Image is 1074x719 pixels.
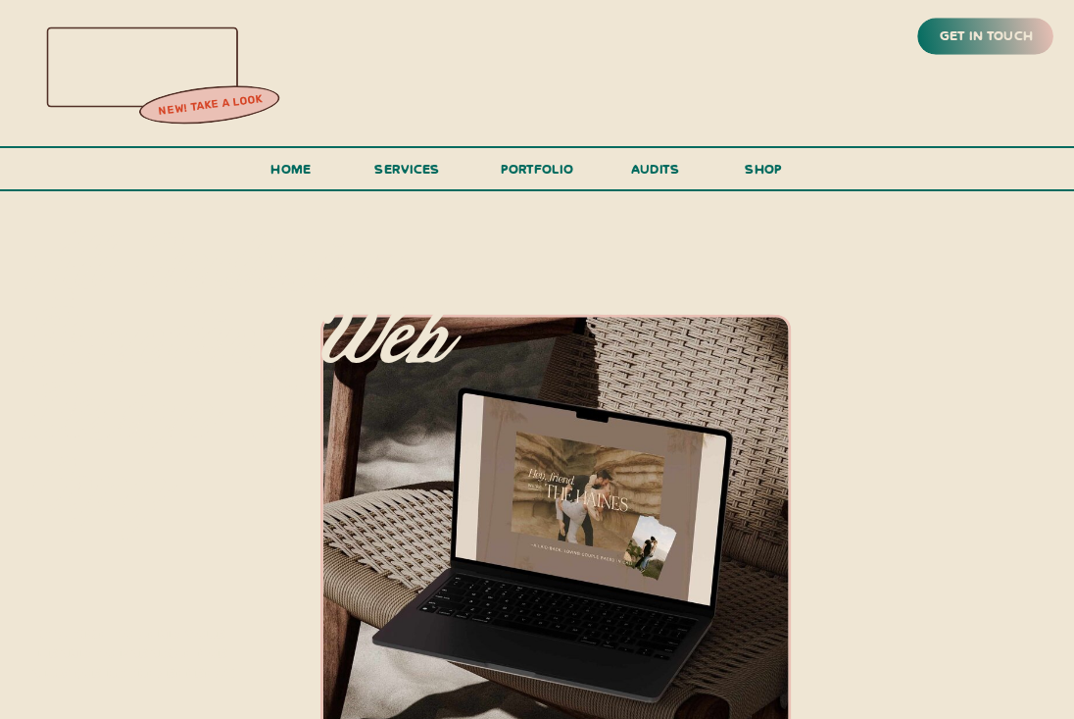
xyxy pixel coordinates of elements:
[137,88,284,124] a: new! take a look
[369,158,445,191] a: services
[26,623,239,692] h3: It's time to send your brand to paradise for a big (or little) refresh
[264,158,319,191] a: Home
[374,160,439,177] span: services
[495,158,579,191] a: portfolio
[720,158,806,189] a: shop
[25,229,454,482] p: All-inclusive branding, web design & copy
[628,158,682,189] a: audits
[936,25,1036,50] a: get in touch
